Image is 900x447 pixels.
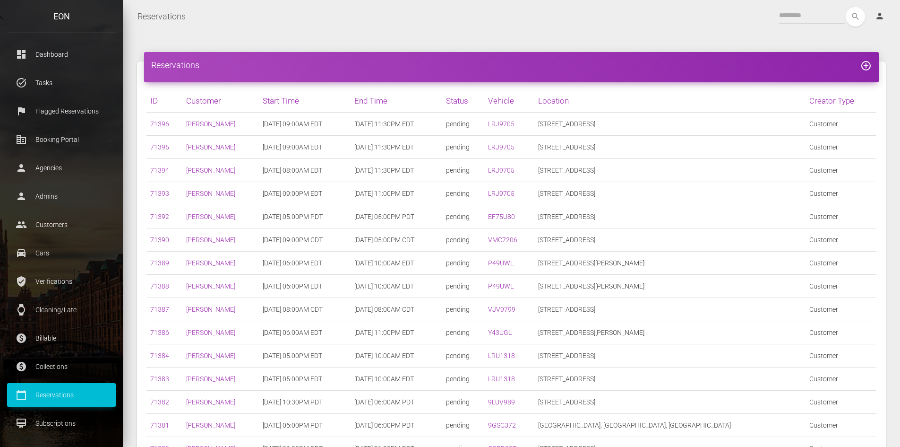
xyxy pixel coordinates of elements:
th: Status [442,89,484,113]
th: Start Time [259,89,351,113]
a: [PERSON_NAME] [186,213,235,220]
td: [DATE] 09:00PM EDT [259,182,351,205]
td: pending [442,136,484,159]
td: [STREET_ADDRESS] [534,391,806,414]
td: Customer [806,275,876,298]
i: add_circle_outline [860,60,872,71]
a: 71395 [150,143,169,151]
td: [DATE] 10:30PM PDT [259,391,351,414]
td: Customer [806,136,876,159]
p: Booking Portal [14,132,109,147]
th: ID [146,89,182,113]
p: Agencies [14,161,109,175]
th: Customer [182,89,259,113]
p: Cleaning/Late [14,303,109,317]
td: [DATE] 05:00PM EDT [259,368,351,391]
td: [DATE] 10:00AM EDT [351,368,442,391]
a: LRJ9705 [488,190,514,197]
td: [DATE] 05:00PM CDT [351,228,442,252]
td: Customer [806,159,876,182]
td: Customer [806,368,876,391]
a: VJV9799 [488,306,515,313]
td: [DATE] 11:00PM EDT [351,321,442,344]
td: [STREET_ADDRESS] [534,159,806,182]
td: Customer [806,391,876,414]
a: LRJ9705 [488,143,514,151]
td: [DATE] 06:00AM EDT [259,321,351,344]
a: 71396 [150,120,169,128]
td: pending [442,414,484,437]
td: [STREET_ADDRESS][PERSON_NAME] [534,321,806,344]
p: Admins [14,189,109,203]
a: Reservations [137,5,186,28]
a: 71381 [150,421,169,429]
td: [STREET_ADDRESS][PERSON_NAME] [534,275,806,298]
td: [DATE] 06:00AM PDT [351,391,442,414]
th: End Time [351,89,442,113]
td: [DATE] 06:00PM EDT [259,275,351,298]
a: card_membership Subscriptions [7,412,116,435]
td: Customer [806,321,876,344]
a: [PERSON_NAME] [186,352,235,359]
a: LRJ9705 [488,167,514,174]
a: 9GSC372 [488,421,516,429]
a: task_alt Tasks [7,71,116,95]
td: [STREET_ADDRESS] [534,205,806,228]
td: [DATE] 10:00AM EDT [351,344,442,368]
a: P49UWL [488,282,514,290]
td: [DATE] 06:00PM EDT [259,252,351,275]
td: Customer [806,182,876,205]
a: LRU1318 [488,352,515,359]
h4: Reservations [151,59,872,71]
td: [DATE] 06:00PM PDT [351,414,442,437]
td: [DATE] 05:00PM EDT [259,344,351,368]
a: 71389 [150,259,169,267]
a: [PERSON_NAME] [186,375,235,383]
td: Customer [806,113,876,136]
td: [DATE] 08:00AM CDT [259,298,351,321]
p: Cars [14,246,109,260]
a: VMC7206 [488,236,517,244]
td: pending [442,391,484,414]
a: dashboard Dashboard [7,43,116,66]
td: [DATE] 11:00PM EDT [351,182,442,205]
p: Dashboard [14,47,109,61]
td: [DATE] 11:30PM EDT [351,113,442,136]
td: [STREET_ADDRESS] [534,368,806,391]
td: [STREET_ADDRESS] [534,136,806,159]
a: 71386 [150,329,169,336]
a: 71383 [150,375,169,383]
th: Creator Type [806,89,876,113]
a: [PERSON_NAME] [186,236,235,244]
td: Customer [806,205,876,228]
td: [DATE] 06:00PM PDT [259,414,351,437]
td: pending [442,159,484,182]
td: pending [442,368,484,391]
p: Flagged Reservations [14,104,109,118]
p: Collections [14,359,109,374]
a: LRJ9705 [488,120,514,128]
td: [STREET_ADDRESS] [534,113,806,136]
td: [DATE] 08:00AM EDT [259,159,351,182]
a: 71387 [150,306,169,313]
a: [PERSON_NAME] [186,306,235,313]
p: Tasks [14,76,109,90]
a: verified_user Verifications [7,270,116,293]
button: search [846,7,865,26]
td: [STREET_ADDRESS] [534,298,806,321]
td: pending [442,228,484,252]
a: people Customers [7,213,116,237]
a: [PERSON_NAME] [186,421,235,429]
a: [PERSON_NAME] [186,167,235,174]
td: pending [442,298,484,321]
p: Reservations [14,388,109,402]
a: 71393 [150,190,169,197]
a: drive_eta Cars [7,241,116,265]
a: [PERSON_NAME] [186,329,235,336]
a: 71384 [150,352,169,359]
a: 71390 [150,236,169,244]
a: 71394 [150,167,169,174]
a: [PERSON_NAME] [186,120,235,128]
a: person Admins [7,184,116,208]
td: pending [442,344,484,368]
